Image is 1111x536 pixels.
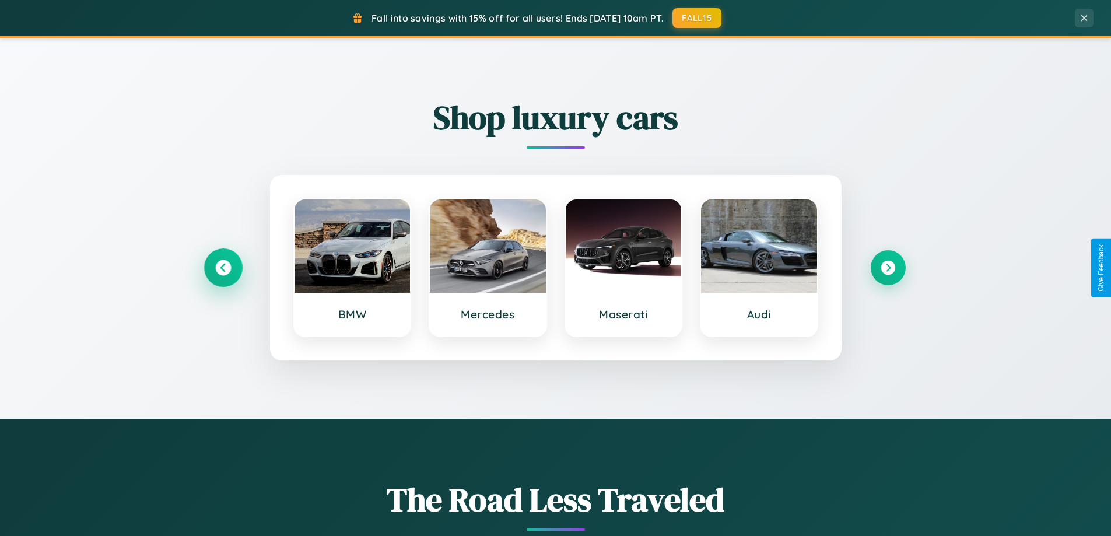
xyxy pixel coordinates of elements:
h3: BMW [306,307,399,321]
h3: Mercedes [441,307,534,321]
span: Fall into savings with 15% off for all users! Ends [DATE] 10am PT. [371,12,664,24]
h2: Shop luxury cars [206,95,906,140]
button: FALL15 [672,8,721,28]
h3: Maserati [577,307,670,321]
div: Give Feedback [1097,244,1105,292]
h3: Audi [713,307,805,321]
h1: The Road Less Traveled [206,477,906,522]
